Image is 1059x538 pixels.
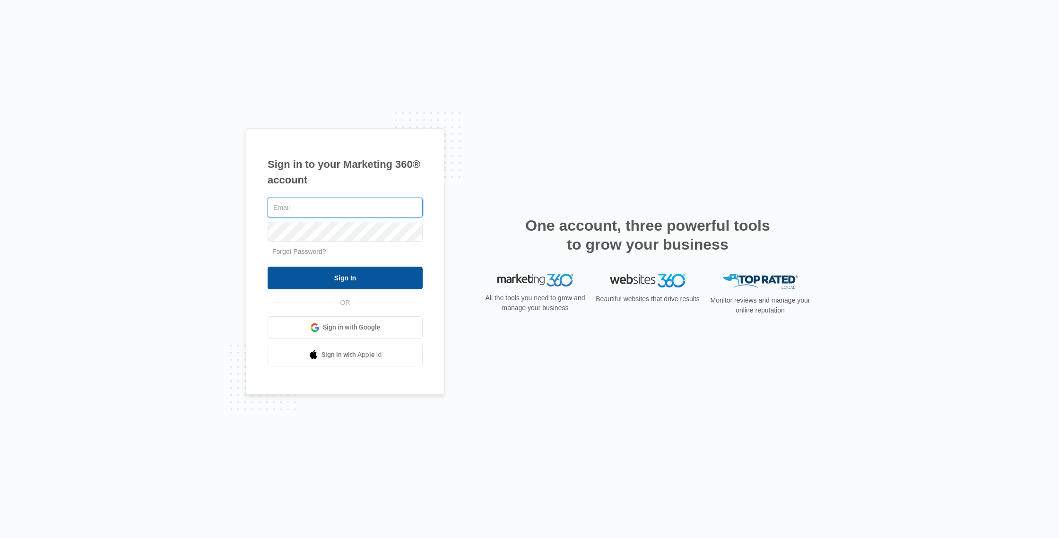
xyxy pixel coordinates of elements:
[595,294,701,304] p: Beautiful websites that drive results
[334,298,357,308] span: OR
[321,350,382,360] span: Sign in with Apple Id
[272,248,326,255] a: Forgot Password?
[707,295,813,315] p: Monitor reviews and manage your online reputation
[497,274,573,287] img: Marketing 360
[268,316,423,339] a: Sign in with Google
[268,267,423,289] input: Sign In
[268,156,423,188] h1: Sign in to your Marketing 360® account
[482,293,588,313] p: All the tools you need to grow and manage your business
[610,274,686,287] img: Websites 360
[522,216,773,254] h2: One account, three powerful tools to grow your business
[323,322,381,332] span: Sign in with Google
[722,274,798,289] img: Top Rated Local
[268,198,423,217] input: Email
[268,344,423,366] a: Sign in with Apple Id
